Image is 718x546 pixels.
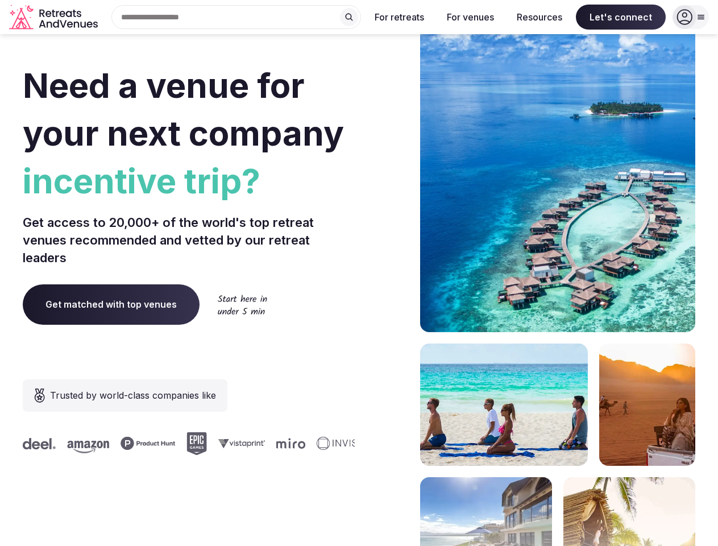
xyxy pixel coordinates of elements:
span: Need a venue for your next company [23,65,344,154]
img: yoga on tropical beach [420,344,588,466]
svg: Miro company logo [274,438,303,449]
svg: Invisible company logo [314,437,377,450]
img: Start here in under 5 min [218,295,267,315]
svg: Epic Games company logo [184,432,205,455]
span: Let's connect [576,5,666,30]
button: For retreats [366,5,433,30]
span: incentive trip? [23,157,355,205]
p: Get access to 20,000+ of the world's top retreat venues recommended and vetted by our retreat lea... [23,214,355,266]
a: Get matched with top venues [23,284,200,324]
svg: Retreats and Venues company logo [9,5,100,30]
a: Visit the homepage [9,5,100,30]
svg: Deel company logo [20,438,53,449]
img: woman sitting in back of truck with camels [599,344,695,466]
span: Trusted by world-class companies like [50,388,216,402]
button: For venues [438,5,503,30]
button: Resources [508,5,571,30]
svg: Vistaprint company logo [216,439,263,448]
